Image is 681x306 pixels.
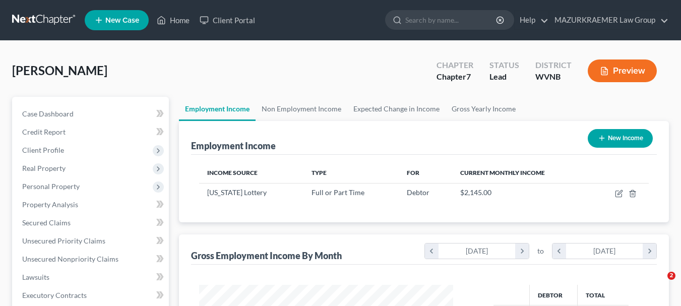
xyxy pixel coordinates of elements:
div: Employment Income [191,140,276,152]
div: Chapter [437,71,473,83]
div: [DATE] [566,243,643,259]
th: Total [577,285,629,305]
a: Credit Report [14,123,169,141]
a: Executory Contracts [14,286,169,304]
th: Debtor [529,285,577,305]
div: [DATE] [439,243,516,259]
button: Preview [588,59,657,82]
div: WVNB [535,71,572,83]
i: chevron_left [552,243,566,259]
span: Lawsuits [22,273,49,281]
span: Secured Claims [22,218,71,227]
a: Employment Income [179,97,256,121]
a: Gross Yearly Income [446,97,522,121]
button: New Income [588,129,653,148]
iframe: Intercom live chat [647,272,671,296]
a: Home [152,11,195,29]
span: to [537,246,544,256]
a: Case Dashboard [14,105,169,123]
a: Unsecured Priority Claims [14,232,169,250]
a: Help [515,11,548,29]
a: Non Employment Income [256,97,347,121]
span: $2,145.00 [460,188,491,197]
a: Property Analysis [14,196,169,214]
div: District [535,59,572,71]
a: Lawsuits [14,268,169,286]
span: Case Dashboard [22,109,74,118]
span: New Case [105,17,139,24]
span: Real Property [22,164,66,172]
i: chevron_left [425,243,439,259]
a: Unsecured Nonpriority Claims [14,250,169,268]
span: Personal Property [22,182,80,191]
a: Secured Claims [14,214,169,232]
span: Unsecured Nonpriority Claims [22,255,118,263]
span: Property Analysis [22,200,78,209]
span: Client Profile [22,146,64,154]
span: [US_STATE] Lottery [207,188,267,197]
a: MAZURKRAEMER Law Group [549,11,668,29]
i: chevron_right [515,243,529,259]
span: For [407,169,419,176]
a: Expected Change in Income [347,97,446,121]
span: Income Source [207,169,258,176]
input: Search by name... [405,11,498,29]
div: Chapter [437,59,473,71]
span: Debtor [407,188,429,197]
span: Current Monthly Income [460,169,545,176]
span: 7 [466,72,471,81]
div: Lead [489,71,519,83]
span: Credit Report [22,128,66,136]
span: Type [312,169,327,176]
span: Unsecured Priority Claims [22,236,105,245]
span: Full or Part Time [312,188,364,197]
span: 2 [667,272,675,280]
div: Status [489,59,519,71]
div: Gross Employment Income By Month [191,250,342,262]
a: Client Portal [195,11,260,29]
span: Executory Contracts [22,291,87,299]
i: chevron_right [643,243,656,259]
span: [PERSON_NAME] [12,63,107,78]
